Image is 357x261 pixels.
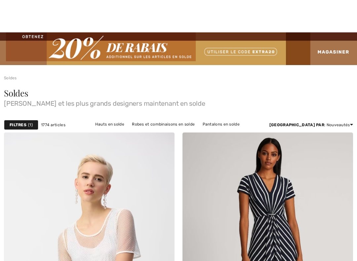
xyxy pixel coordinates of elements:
a: Jupes en solde [209,129,245,137]
a: Pulls et cardigans en solde [90,129,149,137]
strong: Filtres [10,122,26,128]
a: Vestes et blazers en solde [150,129,208,137]
span: 1774 articles [41,122,65,128]
a: Pantalons en solde [199,120,243,129]
span: 1 [28,122,33,128]
a: Robes et combinaisons en solde [129,120,198,129]
a: Hauts en solde [92,120,128,129]
div: : Nouveautés [269,122,353,128]
strong: [GEOGRAPHIC_DATA] par [269,123,324,127]
span: Soldes [4,87,28,99]
a: Soldes [4,76,17,80]
span: [PERSON_NAME] et les plus grands designers maintenant en solde [4,97,353,107]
